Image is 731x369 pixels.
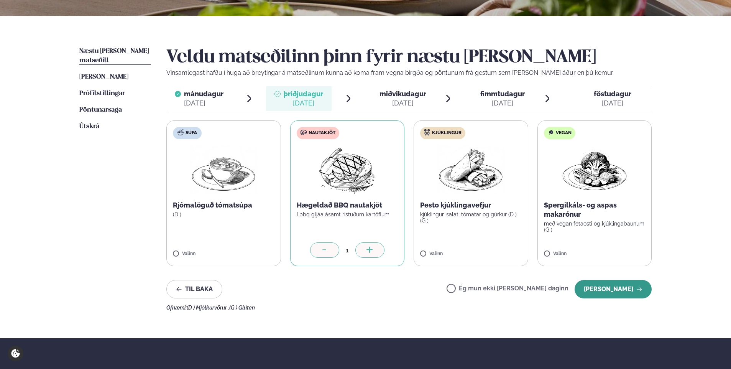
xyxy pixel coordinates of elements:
[166,305,652,311] div: Ofnæmi:
[284,99,323,108] div: [DATE]
[594,99,631,108] div: [DATE]
[437,145,504,194] img: Wraps.png
[186,130,197,136] span: Súpa
[480,90,525,98] span: fimmtudagur
[309,130,335,136] span: Nautakjöt
[166,68,652,77] p: Vinsamlegast hafðu í huga að breytingar á matseðlinum kunna að koma fram vegna birgða og pöntunum...
[177,129,184,135] img: soup.svg
[8,346,23,361] a: Cookie settings
[79,72,128,82] a: [PERSON_NAME]
[379,90,426,98] span: miðvikudagur
[301,129,307,135] img: beef.svg
[166,47,652,68] h2: Veldu matseðilinn þinn fyrir næstu [PERSON_NAME]
[79,74,128,80] span: [PERSON_NAME]
[594,90,631,98] span: föstudagur
[313,145,381,194] img: Beef-Meat.png
[284,90,323,98] span: þriðjudagur
[79,107,122,113] span: Pöntunarsaga
[79,47,151,65] a: Næstu [PERSON_NAME] matseðill
[339,246,355,255] div: 1
[166,280,222,298] button: Til baka
[379,99,426,108] div: [DATE]
[420,201,522,210] p: Pesto kjúklingavefjur
[187,305,229,311] span: (D ) Mjólkurvörur ,
[544,221,646,233] p: með vegan fetaosti og kjúklingabaunum (G )
[575,280,652,298] button: [PERSON_NAME]
[480,99,525,108] div: [DATE]
[548,129,554,135] img: Vegan.svg
[424,129,430,135] img: chicken.svg
[420,211,522,224] p: kjúklingur, salat, tómatar og gúrkur (D ) (G )
[297,201,398,210] p: Hægeldað BBQ nautakjöt
[184,99,223,108] div: [DATE]
[79,89,125,98] a: Prófílstillingar
[184,90,223,98] span: mánudagur
[173,201,274,210] p: Rjómalöguð tómatsúpa
[229,305,255,311] span: (G ) Glúten
[79,90,125,97] span: Prófílstillingar
[556,130,572,136] span: Vegan
[79,122,99,131] a: Útskrá
[297,211,398,217] p: í bbq gljáa ásamt ristuðum kartöflum
[173,211,274,217] p: (D )
[544,201,646,219] p: Spergilkáls- og aspas makarónur
[432,130,462,136] span: Kjúklingur
[79,105,122,115] a: Pöntunarsaga
[79,48,149,64] span: Næstu [PERSON_NAME] matseðill
[561,145,628,194] img: Vegan.png
[79,123,99,130] span: Útskrá
[190,145,257,194] img: Soup.png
